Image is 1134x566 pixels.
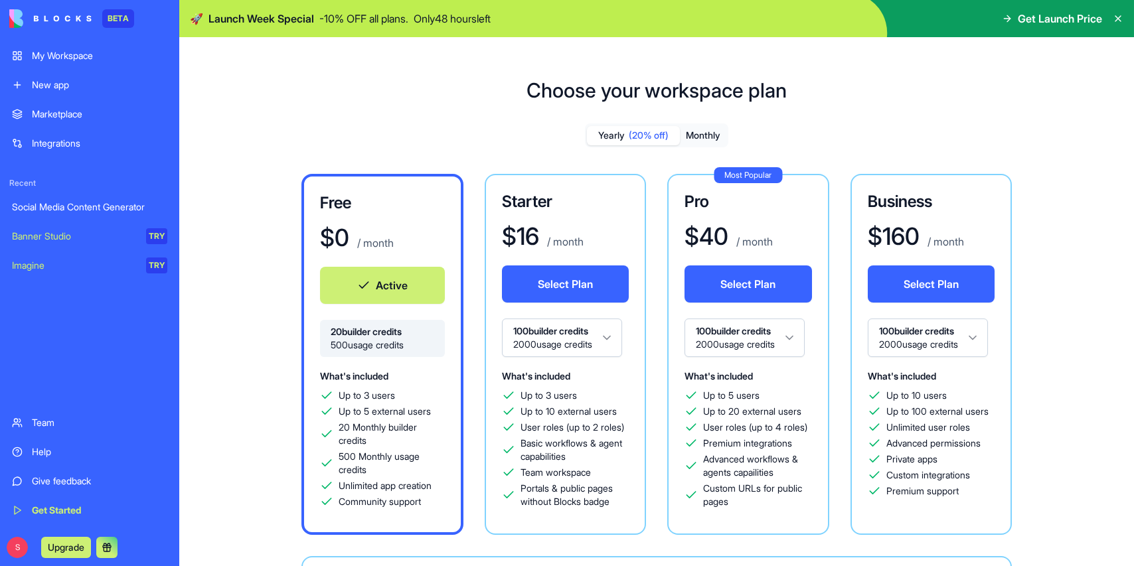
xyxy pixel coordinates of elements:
[4,252,175,279] a: ImagineTRY
[32,107,167,121] div: Marketplace
[1018,11,1102,27] span: Get Launch Price
[703,389,760,402] span: Up to 5 users
[4,409,175,436] a: Team
[521,421,624,434] span: User roles (up to 2 roles)
[414,11,491,27] p: Only 48 hours left
[703,437,792,450] span: Premium integrations
[32,474,167,488] div: Give feedback
[4,468,175,494] a: Give feedback
[339,495,421,508] span: Community support
[685,265,812,303] button: Select Plan
[886,484,959,498] span: Premium support
[7,537,28,558] span: S
[355,235,394,251] p: / month
[886,405,989,418] span: Up to 100 external users
[526,78,787,102] h1: Choose your workspace plan
[703,421,807,434] span: User roles (up to 4 roles)
[544,234,584,249] p: / month
[12,259,137,272] div: Imagine
[703,453,812,479] span: Advanced workflows & agents capailities
[714,167,782,183] div: Most Popular
[32,416,167,429] div: Team
[102,9,134,28] div: BETA
[886,437,981,450] span: Advanced permissions
[868,223,920,249] h1: $ 160
[41,540,91,553] a: Upgrade
[146,257,167,273] div: TRY
[4,72,175,98] a: New app
[331,338,434,352] span: 500 usage credits
[886,468,970,482] span: Custom integrations
[190,11,203,27] span: 🚀
[4,439,175,465] a: Help
[4,42,175,69] a: My Workspace
[146,228,167,244] div: TRY
[4,497,175,524] a: Get Started
[925,234,964,249] p: / month
[886,453,937,466] span: Private apps
[320,267,445,304] button: Active
[32,49,167,62] div: My Workspace
[868,370,936,382] span: What's included
[32,445,167,459] div: Help
[685,223,728,249] h1: $ 40
[521,405,617,418] span: Up to 10 external users
[32,78,167,92] div: New app
[32,504,167,517] div: Get Started
[685,370,753,382] span: What's included
[4,194,175,220] a: Social Media Content Generator
[9,9,92,28] img: logo
[320,224,349,251] h1: $ 0
[339,405,431,418] span: Up to 5 external users
[4,223,175,249] a: Banner StudioTRY
[734,234,773,249] p: / month
[502,370,570,382] span: What's included
[41,537,91,558] button: Upgrade
[703,482,812,508] span: Custom URLs for public pages
[868,265,995,303] button: Select Plan
[320,192,445,214] h3: Free
[886,389,947,402] span: Up to 10 users
[320,370,388,382] span: What's included
[208,11,314,27] span: Launch Week Special
[4,130,175,157] a: Integrations
[502,223,539,249] h1: $ 16
[703,405,801,418] span: Up to 20 external users
[331,325,434,338] span: 20 builder credits
[502,191,629,212] h3: Starter
[685,191,812,212] h3: Pro
[587,126,680,145] button: Yearly
[32,137,167,150] div: Integrations
[339,421,445,447] span: 20 Monthly builder credits
[4,101,175,127] a: Marketplace
[12,200,167,214] div: Social Media Content Generator
[339,450,445,476] span: 500 Monthly usage credits
[886,421,970,434] span: Unlimited user roles
[521,437,629,463] span: Basic workflows & agent capabilities
[521,389,577,402] span: Up to 3 users
[868,191,995,212] h3: Business
[629,129,669,142] span: (20% off)
[502,265,629,303] button: Select Plan
[4,178,175,188] span: Recent
[9,9,134,28] a: BETA
[680,126,726,145] button: Monthly
[521,482,629,508] span: Portals & public pages without Blocks badge
[339,479,432,492] span: Unlimited app creation
[319,11,408,27] p: - 10 % OFF all plans.
[521,466,591,479] span: Team workspace
[339,389,395,402] span: Up to 3 users
[12,230,137,243] div: Banner Studio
